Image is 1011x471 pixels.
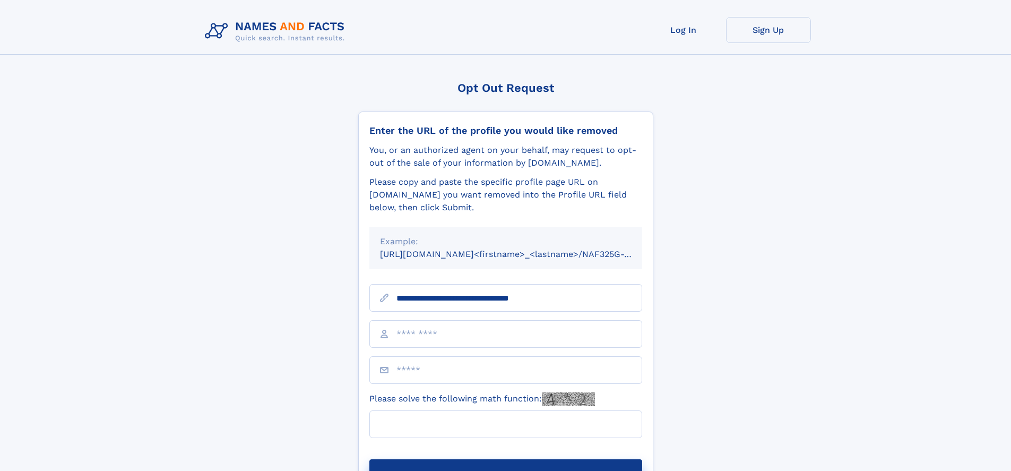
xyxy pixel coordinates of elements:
div: You, or an authorized agent on your behalf, may request to opt-out of the sale of your informatio... [369,144,642,169]
div: Enter the URL of the profile you would like removed [369,125,642,136]
a: Log In [641,17,726,43]
div: Example: [380,235,632,248]
small: [URL][DOMAIN_NAME]<firstname>_<lastname>/NAF325G-xxxxxxxx [380,249,662,259]
img: Logo Names and Facts [201,17,353,46]
a: Sign Up [726,17,811,43]
label: Please solve the following math function: [369,392,595,406]
div: Opt Out Request [358,81,653,95]
div: Please copy and paste the specific profile page URL on [DOMAIN_NAME] you want removed into the Pr... [369,176,642,214]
